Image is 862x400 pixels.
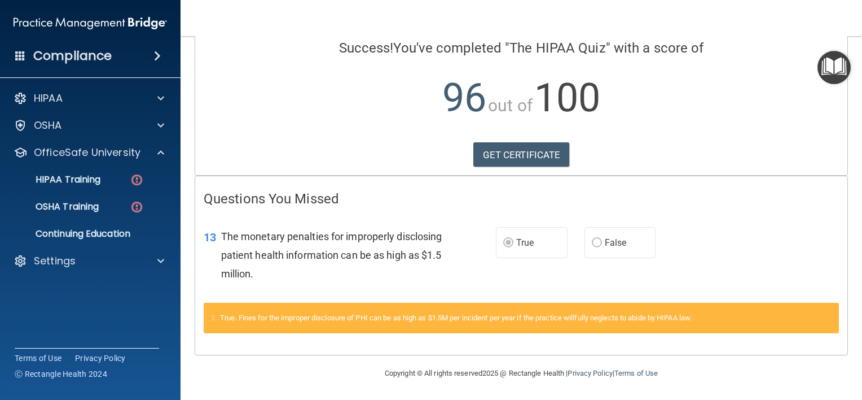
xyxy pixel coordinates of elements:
span: 96 [442,75,486,121]
a: OSHA [14,119,164,132]
span: Ⓒ Rectangle Health 2024 [15,368,107,380]
p: OSHA Training [7,201,99,212]
p: OfficeSafe University [34,146,140,159]
h4: Compliance [33,48,112,64]
span: 13 [204,231,216,244]
button: Open Resource Center [817,51,851,84]
p: HIPAA [34,92,63,105]
p: OSHA [34,119,62,132]
a: OfficeSafe University [14,146,164,159]
input: True [503,239,513,247]
a: Privacy Policy [568,369,612,377]
span: out of [488,95,533,115]
h4: You've completed " " with a score of [204,41,839,55]
div: Copyright © All rights reserved 2025 @ Rectangle Health | | [315,355,727,392]
img: danger-circle.6113f641.png [130,173,144,187]
span: The monetary penalties for improperly disclosing patient health information can be as high as $1.... [221,231,442,280]
iframe: Drift Widget Chat Controller [806,340,848,383]
img: danger-circle.6113f641.png [130,200,144,214]
span: 100 [534,75,600,121]
a: Terms of Use [614,369,658,377]
span: False [605,237,627,248]
span: True [516,237,534,248]
span: True. Fines for the improper disclosure of PHI can be as high as $1.5M per incident per year if t... [220,314,692,322]
p: Continuing Education [7,228,161,240]
span: Success! [339,40,394,56]
p: HIPAA Training [7,174,100,185]
a: Privacy Policy [75,353,126,364]
a: Terms of Use [15,353,61,364]
a: Settings [14,254,164,268]
a: GET CERTIFICATE [473,142,570,167]
img: PMB logo [14,12,167,34]
p: Settings [34,254,76,268]
h4: Questions You Missed [204,192,839,206]
input: False [592,239,602,247]
span: The HIPAA Quiz [509,40,605,56]
a: HIPAA [14,92,164,105]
